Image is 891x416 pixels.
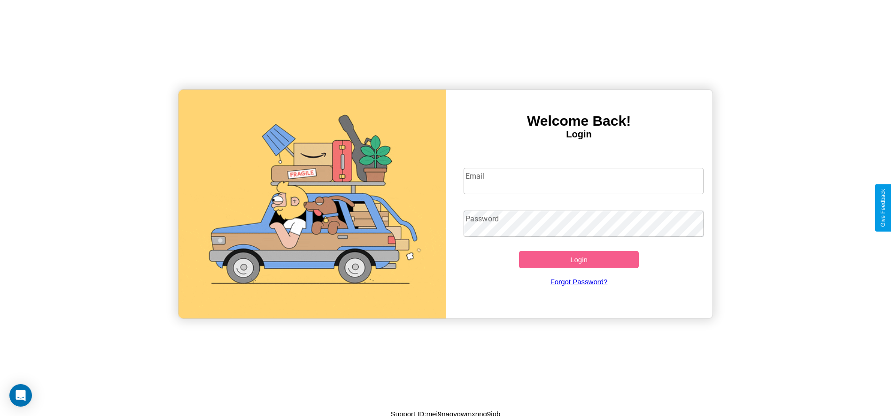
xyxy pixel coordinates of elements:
[519,251,639,268] button: Login
[446,129,713,140] h4: Login
[178,90,445,318] img: gif
[9,384,32,407] div: Open Intercom Messenger
[459,268,699,295] a: Forgot Password?
[446,113,713,129] h3: Welcome Back!
[880,189,886,227] div: Give Feedback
